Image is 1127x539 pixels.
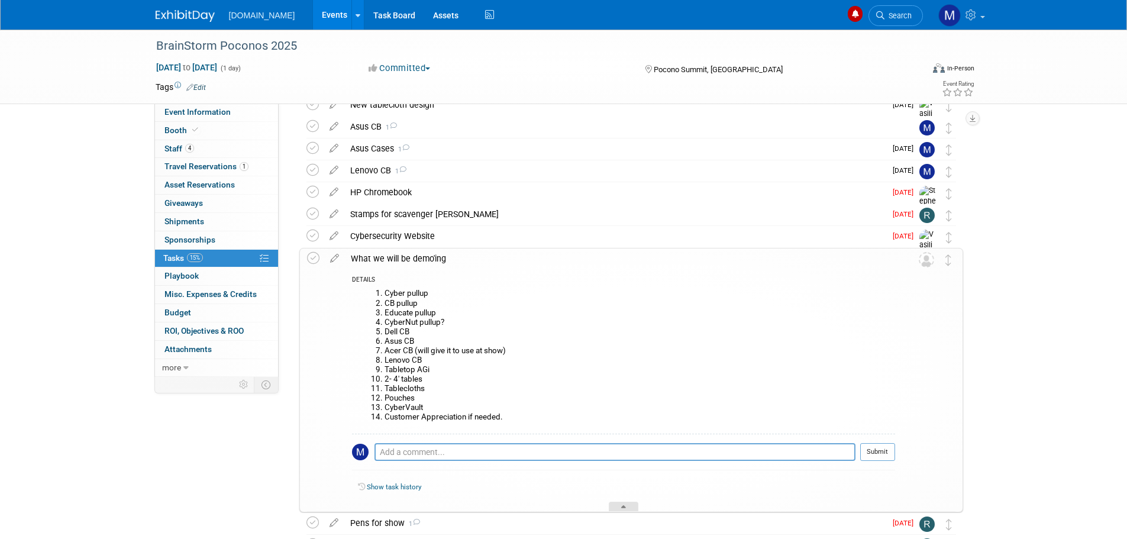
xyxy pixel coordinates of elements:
span: Pocono Summit, [GEOGRAPHIC_DATA] [654,65,783,74]
td: Toggle Event Tabs [254,377,278,392]
div: What we will be demo'ing [345,248,895,269]
li: Customer Appreciation if needed. [385,412,895,422]
img: Rachelle Menzella [919,208,935,223]
span: [DATE] [893,210,919,218]
li: 2- 4' tables [385,375,895,384]
span: Search [884,11,912,20]
a: Attachments [155,341,278,359]
a: Booth [155,122,278,140]
span: Playbook [164,271,199,280]
span: 15% [187,253,203,262]
img: Format-Inperson.png [933,63,945,73]
span: [DATE] [893,166,919,175]
i: Move task [946,232,952,243]
span: Misc. Expenses & Credits [164,289,257,299]
span: [DATE] [893,232,919,240]
div: Stamps for scavenger [PERSON_NAME] [344,204,886,224]
li: Tabletop AGi [385,365,895,375]
span: Booth [164,125,201,135]
i: Move task [946,166,952,177]
img: Mark Menzella [352,444,369,460]
a: Show task history [367,483,421,491]
span: Sponsorships [164,235,215,244]
span: [DOMAIN_NAME] [229,11,295,20]
li: Dell CB [385,327,895,337]
span: Budget [164,308,191,317]
div: BrainStorm Poconos 2025 [152,35,905,57]
a: Giveaways [155,195,278,212]
li: CB pullup [385,299,895,308]
span: [DATE] [DATE] [156,62,218,73]
a: more [155,359,278,377]
a: Shipments [155,213,278,231]
div: Event Rating [942,81,974,87]
a: edit [324,209,344,220]
span: [DATE] [893,144,919,153]
i: Move task [946,188,952,199]
img: ExhibitDay [156,10,215,22]
li: Asus CB [385,337,895,346]
a: edit [324,99,344,110]
td: Personalize Event Tab Strip [234,377,254,392]
span: Shipments [164,217,204,226]
a: ROI, Objectives & ROO [155,322,278,340]
button: Submit [860,443,895,461]
div: Cybersecurity Website [344,226,886,246]
li: Pouches [385,393,895,403]
li: Lenovo CB [385,356,895,365]
a: edit [324,187,344,198]
a: edit [324,518,344,528]
a: Asset Reservations [155,176,278,194]
img: Mark Menzella [919,142,935,157]
div: HP Chromebook [344,182,886,202]
span: Asset Reservations [164,180,235,189]
li: CyberVault [385,403,895,412]
a: edit [324,231,344,241]
img: Unassigned [919,252,934,267]
i: Move task [946,101,952,112]
span: Attachments [164,344,212,354]
a: Misc. Expenses & Credits [155,286,278,304]
div: New tablecloth design [344,95,886,115]
span: ROI, Objectives & ROO [164,326,244,335]
td: Tags [156,81,206,93]
div: Asus Cases [344,138,886,159]
span: 1 [405,520,420,528]
i: Move task [946,210,952,221]
div: Pens for show [344,513,886,533]
span: [DATE] [893,101,919,109]
li: Acer CB (will give it to use at show) [385,346,895,356]
span: Event Information [164,107,231,117]
li: Tablecloths [385,384,895,393]
span: 4 [185,144,194,153]
span: 1 [240,162,248,171]
span: Tasks [163,253,203,263]
a: Travel Reservations1 [155,158,278,176]
div: In-Person [947,64,974,73]
div: Asus CB [344,117,896,137]
a: Search [868,5,923,26]
i: Move task [946,144,952,156]
span: 1 [391,167,406,175]
span: 1 [394,146,409,153]
a: edit [324,165,344,176]
li: CyberNut pullup? [385,318,895,327]
a: edit [324,121,344,132]
a: Edit [186,83,206,92]
li: Educate pullup [385,308,895,318]
i: Move task [946,122,952,134]
i: Move task [946,519,952,530]
a: edit [324,143,344,154]
span: Staff [164,144,194,153]
img: Stephen Bart [919,186,937,228]
span: to [181,63,192,72]
span: 1 [382,124,397,131]
span: (1 day) [219,64,241,72]
a: Playbook [155,267,278,285]
button: Committed [364,62,435,75]
img: Mark Menzella [919,120,935,135]
span: Giveaways [164,198,203,208]
div: Event Format [853,62,975,79]
img: Mark Menzella [938,4,961,27]
a: edit [324,253,345,264]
